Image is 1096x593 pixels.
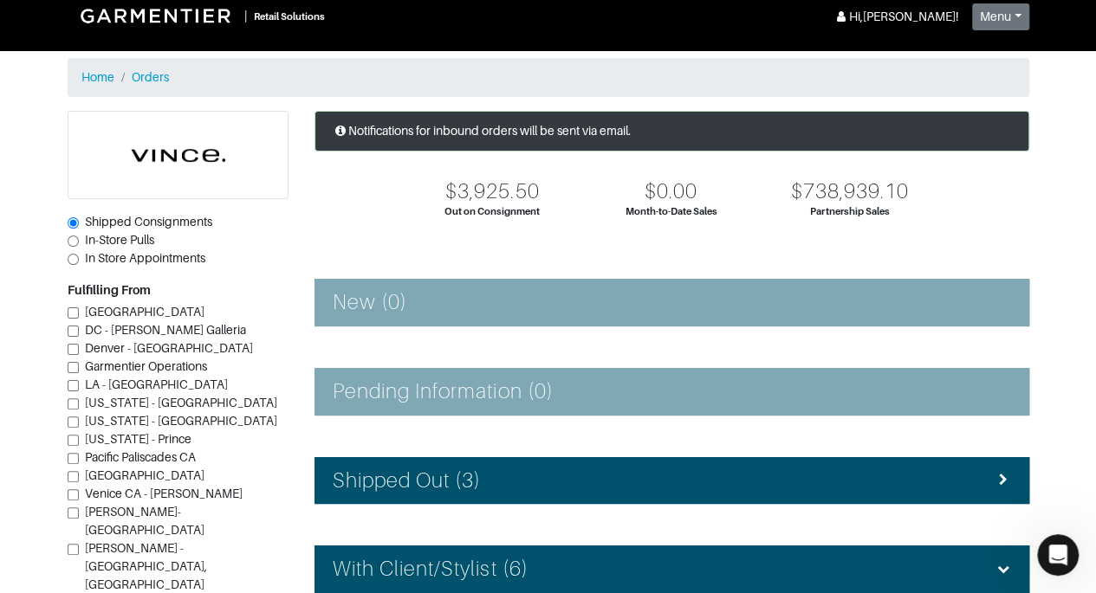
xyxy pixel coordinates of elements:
[14,360,333,416] div: Operator says…
[68,416,79,428] input: [US_STATE] - [GEOGRAPHIC_DATA]
[972,3,1029,30] button: Menu
[85,432,191,446] span: [US_STATE] - Prince
[14,292,284,346] div: No problem at all and of course! Thank you!
[14,292,333,360] div: Garmentier says…
[85,487,243,500] span: Venice CA - [PERSON_NAME]
[85,323,246,337] span: DC - [PERSON_NAME] Galleria
[68,58,1029,97] nav: breadcrumb
[28,129,264,160] b: [PERSON_NAME][EMAIL_ADDRESS][DOMAIN_NAME]
[68,380,79,391] input: LA - [GEOGRAPHIC_DATA]
[68,489,79,500] input: Venice CA - [PERSON_NAME]
[85,305,204,319] span: [GEOGRAPHIC_DATA]
[445,179,539,204] div: $3,925.50
[444,204,540,219] div: Out on Consignment
[333,468,482,493] h4: Shipped Out (3)
[315,111,1029,151] div: Notifications for inbound orders will be sent via email.
[84,22,216,39] p: The team can also help
[68,307,79,319] input: [GEOGRAPHIC_DATA]
[68,344,79,355] input: Denver - [GEOGRAPHIC_DATA]
[28,371,270,404] div: Help [PERSON_NAME] understand how they’re doing:
[85,233,154,247] span: In-Store Pulls
[1037,534,1079,576] iframe: Intercom live chat
[271,7,304,40] button: Home
[68,507,79,519] input: [PERSON_NAME]-[GEOGRAPHIC_DATA]
[626,204,717,219] div: Month-to-Date Sales
[333,290,407,315] h4: New (0)
[68,217,79,229] input: Shipped Consignments
[28,94,270,162] div: You’ll get replies here and in your email: ✉️
[254,11,325,22] small: Retail Solutions
[81,70,114,84] a: Home
[14,360,284,415] div: Help [PERSON_NAME] understand how they’re doing:
[68,471,79,482] input: [GEOGRAPHIC_DATA]
[14,416,333,539] div: Operator says…
[89,255,280,271] div: joined the conversation
[833,8,958,26] div: Hi, [PERSON_NAME] !
[304,7,335,38] div: Close
[790,179,909,204] div: $738,939.10
[645,179,697,204] div: $0.00
[68,326,79,337] input: DC - [PERSON_NAME] Galleria
[85,251,205,265] span: In Store Appointments
[68,453,79,464] input: Pacific Paliscades CA
[11,7,44,40] button: go back
[85,396,277,409] span: [US_STATE] - [GEOGRAPHIC_DATA]
[68,254,79,265] input: In Store Appointments
[85,450,196,464] span: Pacific Paliscades CA
[810,204,889,219] div: Partnership Sales
[14,84,284,216] div: You’ll get replies here and in your email:✉️[PERSON_NAME][EMAIL_ADDRESS][DOMAIN_NAME]The team wil...
[14,84,333,229] div: Operator says…
[49,10,77,37] img: Profile image for Operator
[68,544,79,555] input: [PERSON_NAME] - [GEOGRAPHIC_DATA], [GEOGRAPHIC_DATA]
[14,252,333,292] div: Garmentier says…
[89,257,156,269] b: Garmentier
[68,435,79,446] input: [US_STATE] - Prince
[28,302,270,336] div: No problem at all and of course! Thank you!
[84,9,146,22] h1: Operator
[85,414,277,428] span: [US_STATE] - [GEOGRAPHIC_DATA]
[132,70,169,84] a: Orders
[85,541,207,591] span: [PERSON_NAME] - [GEOGRAPHIC_DATA], [GEOGRAPHIC_DATA]
[85,215,212,229] span: Shipped Consignments
[85,341,253,355] span: Denver - [GEOGRAPHIC_DATA]
[28,171,270,204] div: The team will reply as soon as they can.
[68,281,151,300] label: Fulfilling From
[85,468,204,482] span: [GEOGRAPHIC_DATA]
[68,235,79,247] input: In-Store Pulls
[68,112,288,198] img: cyAkLTq7csKWtL9WARqkkVaF.png
[333,557,529,582] h4: With Client/Stylist (6)
[67,255,84,272] img: Profile image for Garmentier
[32,435,238,455] div: Rate your conversation
[244,7,247,25] div: |
[85,505,204,537] span: [PERSON_NAME]-[GEOGRAPHIC_DATA]
[333,379,554,404] h4: Pending Information (0)
[85,359,207,373] span: Garmentier Operations
[85,377,228,391] span: LA - [GEOGRAPHIC_DATA]
[68,362,79,373] input: Garmentier Operations
[68,398,79,409] input: [US_STATE] - [GEOGRAPHIC_DATA]
[14,229,333,252] div: [DATE]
